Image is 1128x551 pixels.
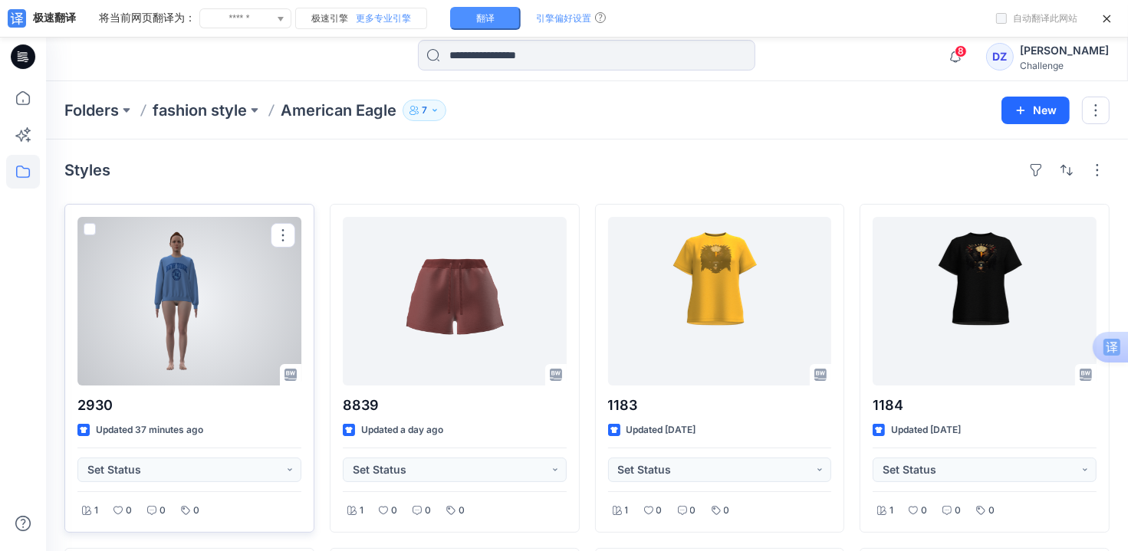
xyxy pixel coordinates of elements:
[690,503,696,519] p: 0
[955,503,961,519] p: 0
[873,217,1097,385] a: 1184
[343,395,567,416] p: 8839
[403,100,446,121] button: 7
[159,503,166,519] p: 0
[1020,60,1109,71] div: Challenge
[1001,97,1070,124] button: New
[281,100,396,121] p: American Eagle
[891,422,961,438] p: Updated [DATE]
[360,503,363,519] p: 1
[126,503,132,519] p: 0
[343,217,567,385] a: 8839
[608,395,832,416] p: 1183
[64,100,119,121] a: Folders
[391,503,397,519] p: 0
[193,503,199,519] p: 0
[873,395,1097,416] p: 1184
[425,503,431,519] p: 0
[625,503,629,519] p: 1
[64,161,110,179] h4: Styles
[988,503,995,519] p: 0
[96,422,203,438] p: Updated 37 minutes ago
[422,102,427,119] p: 7
[361,422,443,438] p: Updated a day ago
[459,503,465,519] p: 0
[986,43,1014,71] div: DZ
[656,503,663,519] p: 0
[1020,41,1109,60] div: [PERSON_NAME]
[77,217,301,385] a: 2930
[890,503,893,519] p: 1
[94,503,98,519] p: 1
[724,503,730,519] p: 0
[626,422,696,438] p: Updated [DATE]
[77,395,301,416] p: 2930
[955,45,967,57] span: 8
[921,503,927,519] p: 0
[608,217,832,385] a: 1183
[153,100,247,121] a: fashion style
